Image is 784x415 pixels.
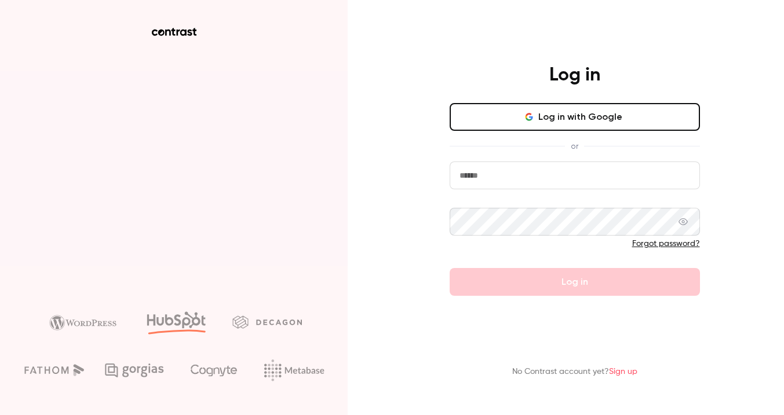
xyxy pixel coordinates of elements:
a: Sign up [609,368,637,376]
img: decagon [232,315,302,328]
p: No Contrast account yet? [512,366,637,378]
a: Forgot password? [632,240,700,248]
h4: Log in [549,64,600,87]
span: or [565,140,584,152]
button: Log in with Google [450,103,700,131]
